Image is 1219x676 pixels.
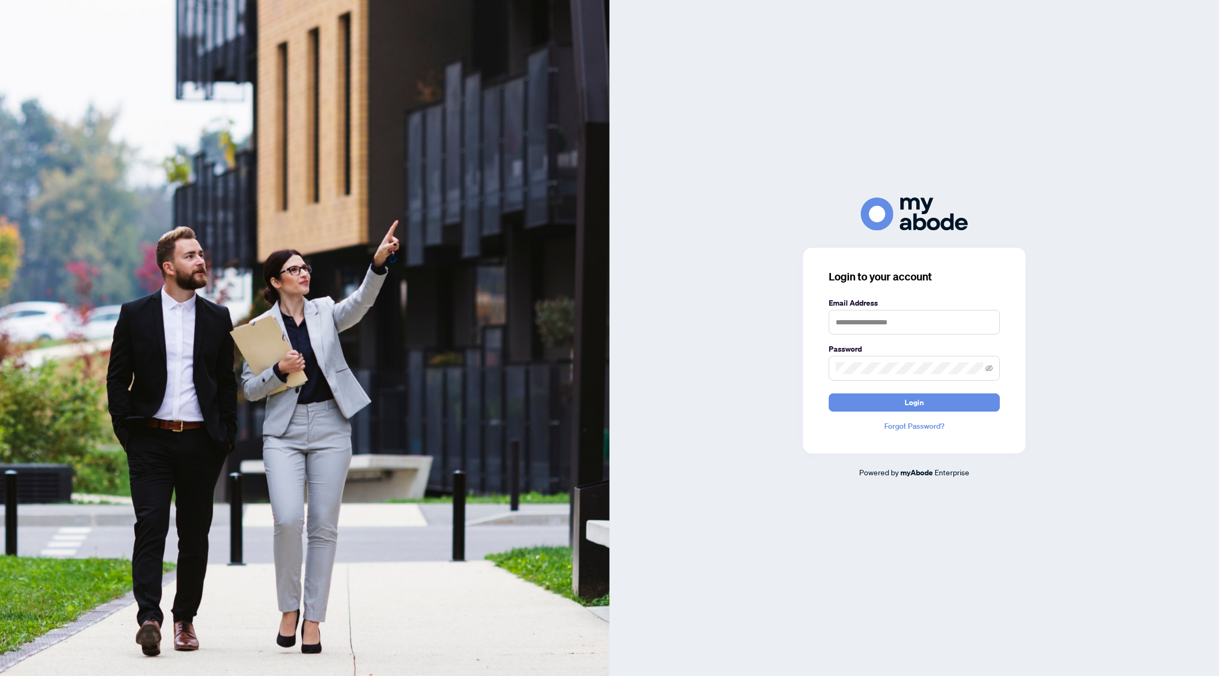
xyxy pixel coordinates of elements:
h3: Login to your account [829,269,1000,284]
a: myAbode [900,467,933,478]
span: eye-invisible [985,364,993,372]
span: Enterprise [935,467,969,477]
button: Login [829,393,1000,412]
label: Password [829,343,1000,355]
span: Login [905,394,924,411]
label: Email Address [829,297,1000,309]
span: Powered by [859,467,899,477]
img: ma-logo [861,198,968,230]
a: Forgot Password? [829,420,1000,432]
